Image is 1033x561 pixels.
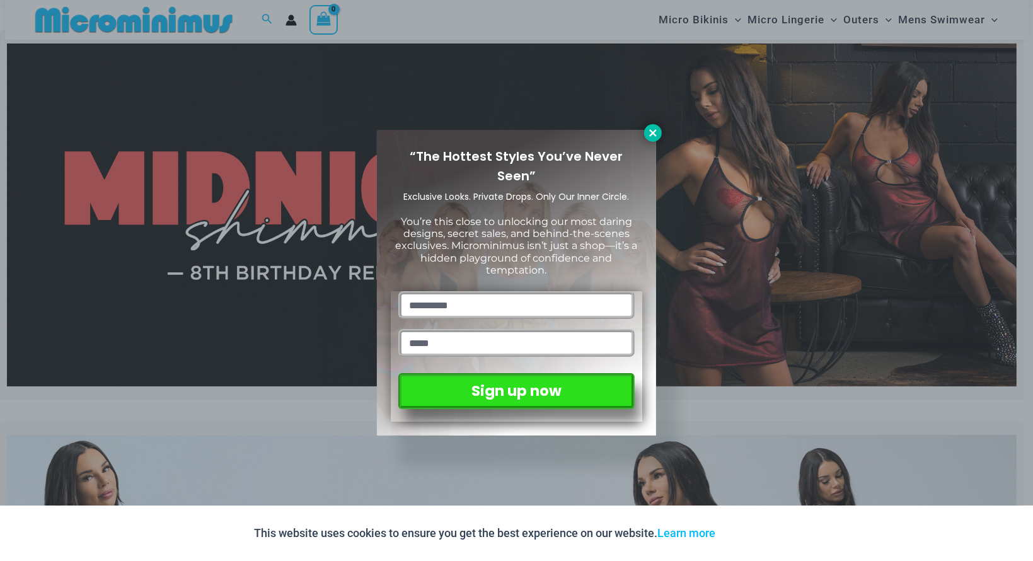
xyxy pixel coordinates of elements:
[644,124,662,142] button: Close
[404,190,630,203] span: Exclusive Looks. Private Drops. Only Our Inner Circle.
[398,373,635,409] button: Sign up now
[725,518,779,548] button: Accept
[255,524,716,543] p: This website uses cookies to ensure you get the best experience on our website.
[410,147,623,185] span: “The Hottest Styles You’ve Never Seen”
[396,216,638,276] span: You’re this close to unlocking our most daring designs, secret sales, and behind-the-scenes exclu...
[658,526,716,540] a: Learn more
